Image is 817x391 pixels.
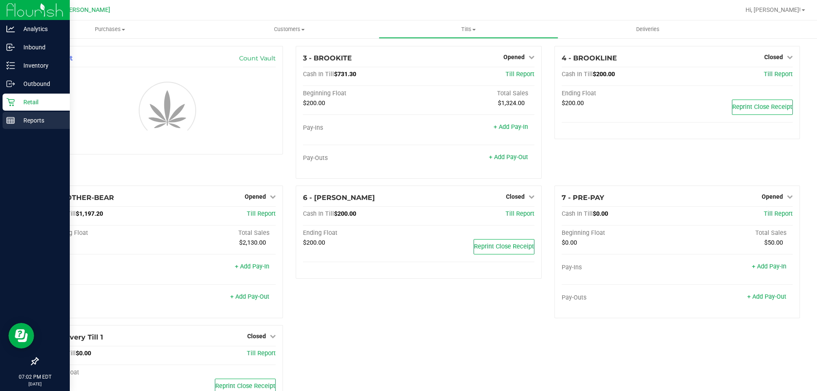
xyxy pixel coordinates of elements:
[76,350,91,357] span: $0.00
[6,98,15,106] inline-svg: Retail
[20,26,200,33] span: Purchases
[303,124,419,132] div: Pay-Ins
[215,382,275,390] span: Reprint Close Receipt
[303,71,334,78] span: Cash In Till
[15,115,66,126] p: Reports
[239,54,276,62] a: Count Vault
[593,71,615,78] span: $200.00
[677,229,793,237] div: Total Sales
[562,90,677,97] div: Ending Float
[4,381,66,387] p: [DATE]
[732,103,792,111] span: Reprint Close Receipt
[200,20,379,38] a: Customers
[562,210,593,217] span: Cash In Till
[76,210,103,217] span: $1,197.20
[474,239,534,254] button: Reprint Close Receipt
[45,264,160,271] div: Pay-Ins
[15,42,66,52] p: Inbound
[562,54,617,62] span: 4 - BROOKLINE
[247,350,276,357] a: Till Report
[303,154,419,162] div: Pay-Outs
[562,100,584,107] span: $200.00
[9,323,34,348] iframe: Resource center
[6,116,15,125] inline-svg: Reports
[6,80,15,88] inline-svg: Outbound
[303,54,352,62] span: 3 - BROOKITE
[230,293,269,300] a: + Add Pay-Out
[15,97,66,107] p: Retail
[6,25,15,33] inline-svg: Analytics
[506,210,534,217] a: Till Report
[303,100,325,107] span: $200.00
[562,239,577,246] span: $0.00
[762,193,783,200] span: Opened
[558,20,737,38] a: Deliveries
[303,90,419,97] div: Beginning Float
[4,373,66,381] p: 07:02 PM EDT
[45,294,160,302] div: Pay-Outs
[45,333,103,341] span: 9 - Delivery Till 1
[474,243,534,250] span: Reprint Close Receipt
[6,43,15,51] inline-svg: Inbound
[419,90,534,97] div: Total Sales
[247,333,266,340] span: Closed
[752,263,786,270] a: + Add Pay-In
[506,71,534,78] a: Till Report
[747,293,786,300] a: + Add Pay-Out
[334,71,356,78] span: $731.30
[562,71,593,78] span: Cash In Till
[562,229,677,237] div: Beginning Float
[235,263,269,270] a: + Add Pay-In
[489,154,528,161] a: + Add Pay-Out
[764,239,783,246] span: $50.00
[45,369,160,377] div: Ending Float
[562,194,604,202] span: 7 - PRE-PAY
[379,26,557,33] span: Tills
[494,123,528,131] a: + Add Pay-In
[732,100,793,115] button: Reprint Close Receipt
[562,264,677,271] div: Pay-Ins
[503,54,525,60] span: Opened
[239,239,266,246] span: $2,130.00
[63,6,110,14] span: [PERSON_NAME]
[45,229,160,237] div: Beginning Float
[15,60,66,71] p: Inventory
[498,100,525,107] span: $1,324.00
[15,79,66,89] p: Outbound
[160,229,276,237] div: Total Sales
[200,26,378,33] span: Customers
[593,210,608,217] span: $0.00
[746,6,801,13] span: Hi, [PERSON_NAME]!
[562,294,677,302] div: Pay-Outs
[379,20,558,38] a: Tills
[334,210,356,217] span: $200.00
[6,61,15,70] inline-svg: Inventory
[247,210,276,217] a: Till Report
[303,194,375,202] span: 6 - [PERSON_NAME]
[303,210,334,217] span: Cash In Till
[303,229,419,237] div: Ending Float
[303,239,325,246] span: $200.00
[45,194,114,202] span: 5 - BROTHER-BEAR
[625,26,671,33] span: Deliveries
[15,24,66,34] p: Analytics
[20,20,200,38] a: Purchases
[506,193,525,200] span: Closed
[245,193,266,200] span: Opened
[764,210,793,217] a: Till Report
[764,71,793,78] a: Till Report
[764,54,783,60] span: Closed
